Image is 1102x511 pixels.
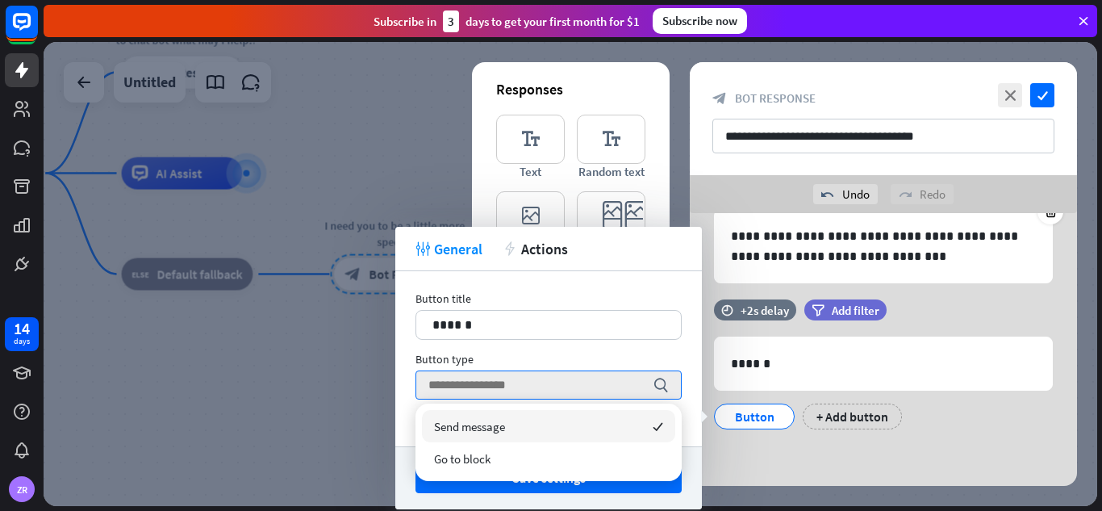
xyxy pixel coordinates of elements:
[891,184,954,204] div: Redo
[821,188,834,201] i: undo
[434,240,482,258] span: General
[415,241,430,256] i: tweak
[1030,83,1054,107] i: check
[434,419,505,434] span: Send message
[5,317,39,351] a: 14 days
[813,184,878,204] div: Undo
[415,352,682,366] div: Button type
[653,421,663,432] i: checked
[415,463,682,493] button: Save settings
[14,321,30,336] div: 14
[728,404,781,429] div: Button
[434,451,490,467] span: Go to block
[14,336,30,347] div: days
[812,304,824,316] i: filter
[653,377,669,393] i: search
[415,291,682,306] div: Button title
[832,303,879,318] span: Add filter
[443,10,459,32] div: 3
[721,304,733,316] i: time
[13,6,61,55] button: Open LiveChat chat widget
[503,241,517,256] i: action
[899,188,912,201] i: redo
[803,404,902,429] div: + Add button
[9,476,35,502] div: ZR
[712,91,727,106] i: block_bot_response
[741,303,789,318] div: +2s delay
[735,90,816,106] span: Bot Response
[653,8,747,34] div: Subscribe now
[521,240,568,258] span: Actions
[374,10,640,32] div: Subscribe in days to get your first month for $1
[998,83,1022,107] i: close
